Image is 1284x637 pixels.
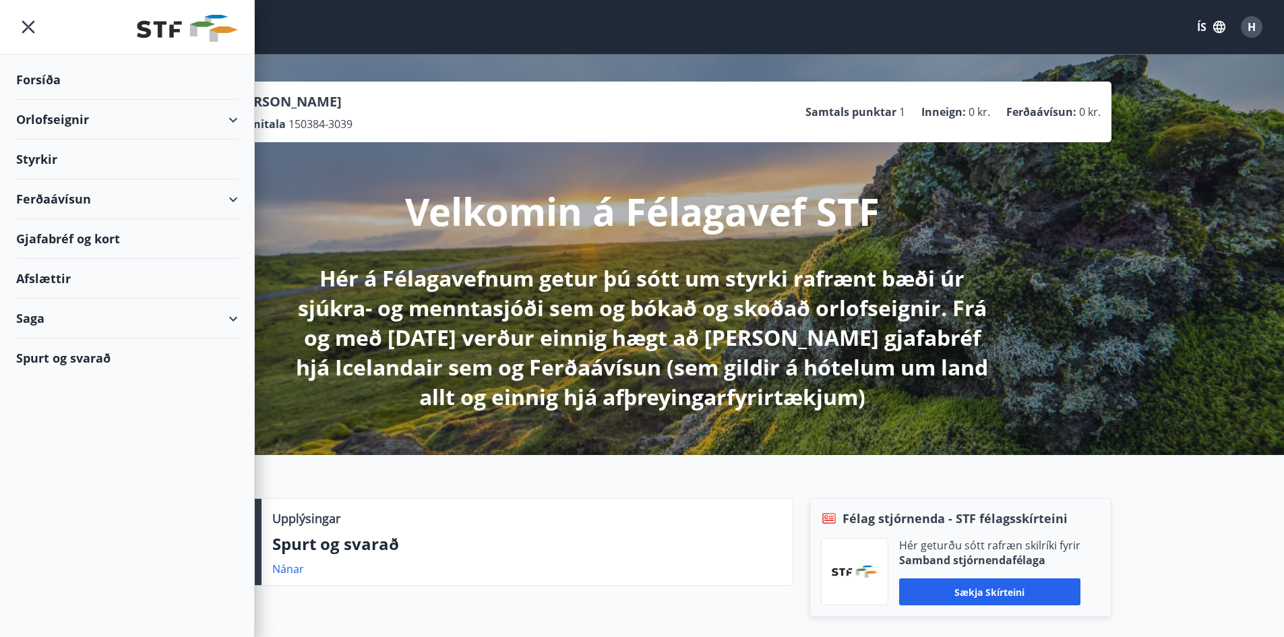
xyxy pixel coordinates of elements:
div: Afslættir [16,259,238,299]
p: Ferðaávísun : [1006,104,1076,119]
p: Spurt og svarað [272,533,782,555]
span: 0 kr. [1079,104,1101,119]
p: Hér á Félagavefnum getur þú sótt um styrki rafrænt bæði úr sjúkra- og menntasjóði sem og bókað og... [286,264,998,412]
span: 1 [899,104,905,119]
p: Samband stjórnendafélaga [899,553,1080,568]
div: Saga [16,299,238,338]
p: Kennitala [233,117,286,131]
p: Velkomin á Félagavef STF [405,185,880,237]
img: vjCaq2fThgY3EUYqSgpjEiBg6WP39ov69hlhuPVN.png [832,566,878,578]
p: [PERSON_NAME] [233,92,353,111]
span: 150384-3039 [288,117,353,131]
div: Ferðaávísun [16,179,238,219]
div: Forsíða [16,60,238,100]
p: Samtals punktar [805,104,896,119]
span: 0 kr. [969,104,990,119]
p: Inneign : [921,104,966,119]
a: Nánar [272,562,304,576]
button: H [1235,11,1268,43]
span: H [1248,20,1256,34]
div: Styrkir [16,140,238,179]
button: Sækja skírteini [899,578,1080,605]
div: Spurt og svarað [16,338,238,377]
button: ÍS [1190,15,1233,39]
p: Upplýsingar [272,510,340,527]
span: Félag stjórnenda - STF félagsskírteini [843,510,1068,527]
p: Hér geturðu sótt rafræn skilríki fyrir [899,538,1080,553]
div: Orlofseignir [16,100,238,140]
button: menu [16,15,40,39]
div: Gjafabréf og kort [16,219,238,259]
img: union_logo [137,15,238,42]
